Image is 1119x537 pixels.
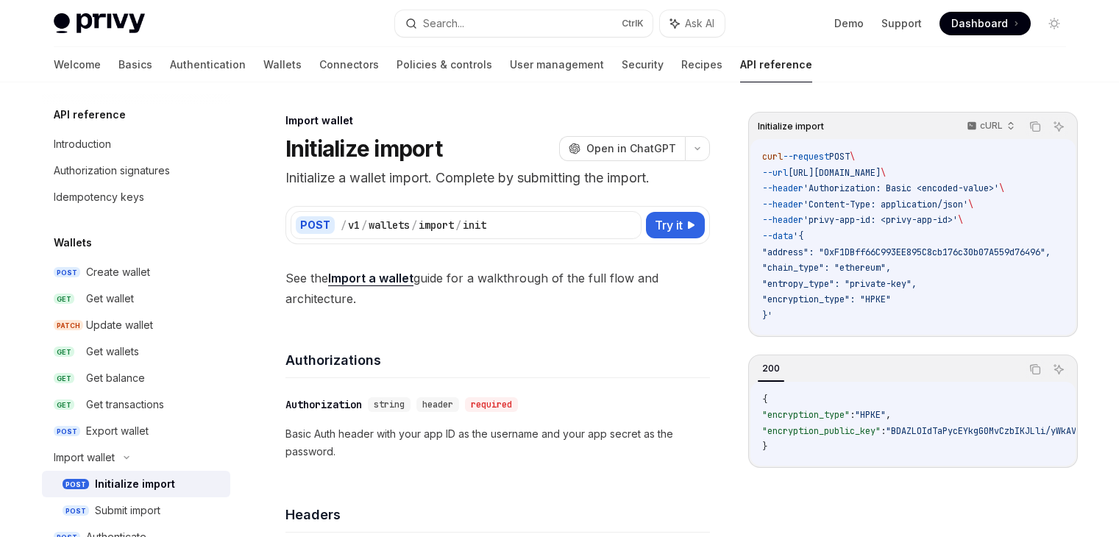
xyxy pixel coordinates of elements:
button: Copy the contents from the code block [1026,360,1045,379]
div: wallets [369,218,410,232]
div: Import wallet [285,113,710,128]
div: / [455,218,461,232]
span: curl [762,151,783,163]
span: 'privy-app-id: <privy-app-id>' [803,214,958,226]
span: POST [829,151,850,163]
button: cURL [959,114,1021,139]
span: { [762,394,767,405]
div: required [465,397,518,412]
p: cURL [980,120,1003,132]
span: \ [881,167,886,179]
a: PATCHUpdate wallet [42,312,230,338]
a: Support [881,16,922,31]
div: Get transactions [86,396,164,413]
span: --header [762,199,803,210]
a: Basics [118,47,152,82]
span: POST [63,479,89,490]
p: Initialize a wallet import. Complete by submitting the import. [285,168,710,188]
a: POSTInitialize import [42,471,230,497]
div: Initialize import [95,475,175,493]
a: Introduction [42,131,230,157]
div: Update wallet [86,316,153,334]
div: Export wallet [86,422,149,440]
span: PATCH [54,320,83,331]
h1: Initialize import [285,135,442,162]
span: 'Authorization: Basic <encoded-value>' [803,182,999,194]
a: Recipes [681,47,722,82]
span: : [881,425,886,437]
span: Open in ChatGPT [586,141,676,156]
span: 'Content-Type: application/json' [803,199,968,210]
span: Ask AI [685,16,714,31]
button: Copy the contents from the code block [1026,117,1045,136]
a: GETGet wallet [42,285,230,312]
span: Dashboard [951,16,1008,31]
span: GET [54,373,74,384]
div: v1 [348,218,360,232]
button: Search...CtrlK [395,10,653,37]
span: \ [850,151,855,163]
a: Connectors [319,47,379,82]
span: --data [762,230,793,242]
div: Authorization [285,397,362,412]
a: Authorization signatures [42,157,230,184]
span: \ [958,214,963,226]
span: "encryption_type": "HPKE" [762,294,891,305]
a: Idempotency keys [42,184,230,210]
span: GET [54,294,74,305]
span: [URL][DOMAIN_NAME] [788,167,881,179]
span: POST [54,267,80,278]
span: Try it [655,216,683,234]
button: Ask AI [1049,360,1068,379]
a: Welcome [54,47,101,82]
a: GETGet transactions [42,391,230,418]
span: , [886,409,891,421]
div: Import wallet [54,449,115,466]
h4: Authorizations [285,350,710,370]
span: See the guide for a walkthrough of the full flow and architecture. [285,268,710,309]
div: / [341,218,347,232]
span: }' [762,310,772,321]
div: / [361,218,367,232]
span: \ [968,199,973,210]
span: "address": "0xF1DBff66C993EE895C8cb176c30b07A559d76496", [762,246,1051,258]
span: } [762,441,767,452]
a: Security [622,47,664,82]
span: GET [54,346,74,358]
span: \ [999,182,1004,194]
button: Toggle dark mode [1042,12,1066,35]
span: string [374,399,405,410]
div: Submit import [95,502,160,519]
span: --header [762,182,803,194]
a: Wallets [263,47,302,82]
img: light logo [54,13,145,34]
div: Idempotency keys [54,188,144,206]
a: Policies & controls [397,47,492,82]
div: Get wallet [86,290,134,307]
span: --url [762,167,788,179]
span: Ctrl K [622,18,644,29]
span: "chain_type": "ethereum", [762,262,891,274]
span: --header [762,214,803,226]
div: Get wallets [86,343,139,360]
div: POST [296,216,335,234]
button: Open in ChatGPT [559,136,685,161]
span: GET [54,399,74,410]
div: Introduction [54,135,111,153]
a: API reference [740,47,812,82]
span: "encryption_public_key" [762,425,881,437]
div: Create wallet [86,263,150,281]
div: init [463,218,486,232]
span: : [850,409,855,421]
h5: API reference [54,106,126,124]
a: Authentication [170,47,246,82]
h4: Headers [285,505,710,524]
div: Authorization signatures [54,162,170,179]
span: Initialize import [758,121,824,132]
h5: Wallets [54,234,92,252]
a: GETGet balance [42,365,230,391]
span: --request [783,151,829,163]
a: Dashboard [939,12,1031,35]
span: header [422,399,453,410]
span: "entropy_type": "private-key", [762,278,917,290]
